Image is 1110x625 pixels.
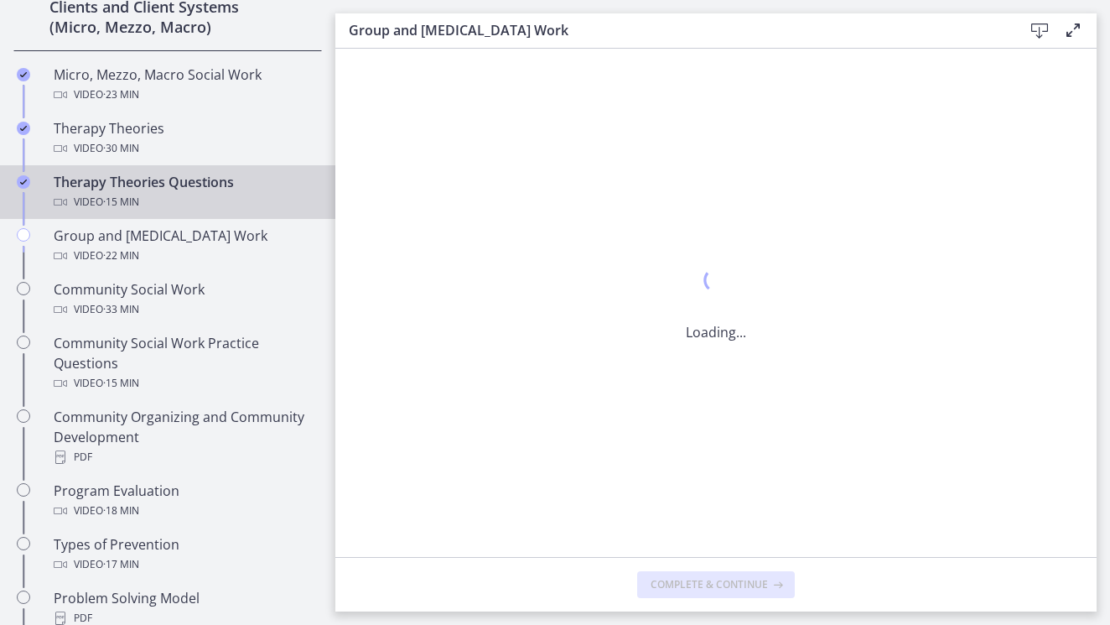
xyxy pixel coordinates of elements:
div: 1 [686,263,746,302]
span: Complete & continue [651,578,768,591]
span: · 23 min [103,85,139,105]
div: PDF [54,447,315,467]
span: · 22 min [103,246,139,266]
div: Micro, Mezzo, Macro Social Work [54,65,315,105]
span: · 33 min [103,299,139,320]
span: · 15 min [103,192,139,212]
div: Video [54,192,315,212]
div: Video [54,138,315,159]
i: Completed [17,175,30,189]
div: Video [54,85,315,105]
span: · 30 min [103,138,139,159]
button: Complete & continue [637,571,795,598]
h3: Group and [MEDICAL_DATA] Work [349,20,996,40]
span: · 15 min [103,373,139,393]
div: Therapy Theories [54,118,315,159]
div: Therapy Theories Questions [54,172,315,212]
div: Types of Prevention [54,534,315,575]
div: Community Social Work [54,279,315,320]
div: Video [54,555,315,575]
div: Program Evaluation [54,481,315,521]
div: Video [54,373,315,393]
div: Video [54,501,315,521]
span: · 17 min [103,555,139,575]
p: Loading... [686,322,746,342]
span: · 18 min [103,501,139,521]
div: Video [54,246,315,266]
div: Community Organizing and Community Development [54,407,315,467]
div: Community Social Work Practice Questions [54,333,315,393]
i: Completed [17,68,30,81]
i: Completed [17,122,30,135]
div: Group and [MEDICAL_DATA] Work [54,226,315,266]
div: Video [54,299,315,320]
